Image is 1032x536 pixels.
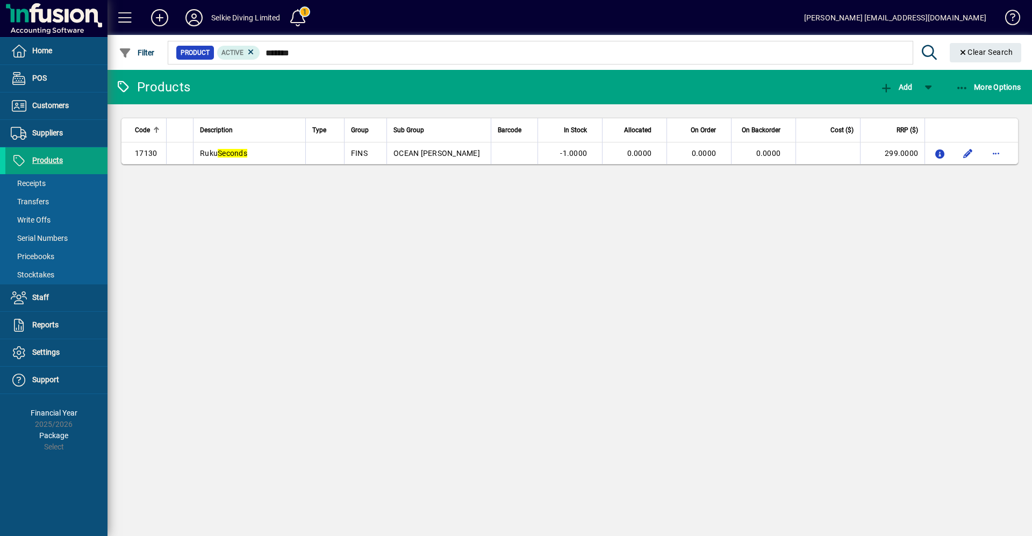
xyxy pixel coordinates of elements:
[32,101,69,110] span: Customers
[897,124,918,136] span: RRP ($)
[5,247,107,266] a: Pricebooks
[5,174,107,192] a: Receipts
[351,149,368,158] span: FINS
[691,124,716,136] span: On Order
[5,65,107,92] a: POS
[742,124,780,136] span: On Backorder
[221,49,243,56] span: Active
[351,124,380,136] div: Group
[11,234,68,242] span: Serial Numbers
[860,142,924,164] td: 299.0000
[738,124,790,136] div: On Backorder
[5,38,107,65] a: Home
[11,179,46,188] span: Receipts
[11,197,49,206] span: Transfers
[953,77,1024,97] button: More Options
[880,83,912,91] span: Add
[119,48,155,57] span: Filter
[987,145,1005,162] button: More options
[5,92,107,119] a: Customers
[218,149,247,158] em: Seconds
[627,149,652,158] span: 0.0000
[5,312,107,339] a: Reports
[958,48,1013,56] span: Clear Search
[32,74,47,82] span: POS
[32,46,52,55] span: Home
[135,124,150,136] span: Code
[31,409,77,417] span: Financial Year
[39,431,68,440] span: Package
[393,149,480,158] span: OCEAN [PERSON_NAME]
[959,145,977,162] button: Edit
[200,124,299,136] div: Description
[956,83,1021,91] span: More Options
[32,293,49,302] span: Staff
[830,124,854,136] span: Cost ($)
[11,216,51,224] span: Write Offs
[5,367,107,394] a: Support
[32,320,59,329] span: Reports
[560,149,587,158] span: -1.0000
[5,211,107,229] a: Write Offs
[5,284,107,311] a: Staff
[351,124,369,136] span: Group
[177,8,211,27] button: Profile
[393,124,424,136] span: Sub Group
[756,149,781,158] span: 0.0000
[135,124,160,136] div: Code
[200,124,233,136] span: Description
[877,77,915,97] button: Add
[609,124,661,136] div: Allocated
[135,149,157,158] span: 17130
[804,9,986,26] div: [PERSON_NAME] [EMAIL_ADDRESS][DOMAIN_NAME]
[11,270,54,279] span: Stocktakes
[5,120,107,147] a: Suppliers
[32,156,63,165] span: Products
[142,8,177,27] button: Add
[312,124,326,136] span: Type
[997,2,1019,37] a: Knowledge Base
[5,339,107,366] a: Settings
[217,46,260,60] mat-chip: Activation Status: Active
[544,124,597,136] div: In Stock
[32,128,63,137] span: Suppliers
[673,124,726,136] div: On Order
[564,124,587,136] span: In Stock
[312,124,338,136] div: Type
[498,124,521,136] span: Barcode
[5,192,107,211] a: Transfers
[498,124,531,136] div: Barcode
[393,124,484,136] div: Sub Group
[5,229,107,247] a: Serial Numbers
[32,375,59,384] span: Support
[624,124,651,136] span: Allocated
[32,348,60,356] span: Settings
[692,149,716,158] span: 0.0000
[200,149,247,158] span: Ruku
[211,9,281,26] div: Selkie Diving Limited
[181,47,210,58] span: Product
[11,252,54,261] span: Pricebooks
[116,78,190,96] div: Products
[950,43,1022,62] button: Clear
[116,43,157,62] button: Filter
[5,266,107,284] a: Stocktakes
